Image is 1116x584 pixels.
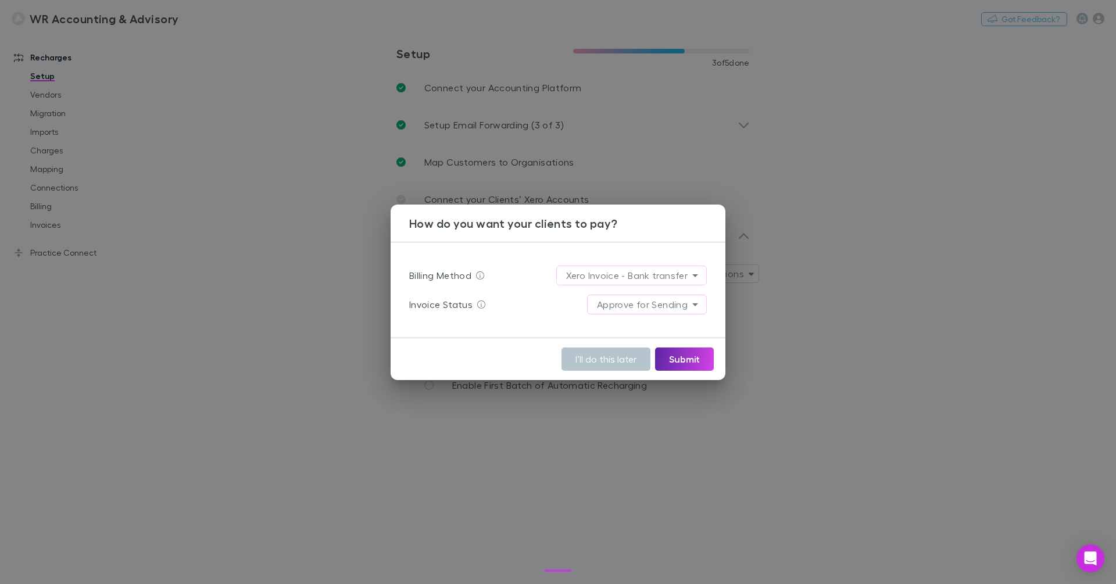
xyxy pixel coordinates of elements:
[409,216,725,230] h3: How do you want your clients to pay?
[557,266,706,285] div: Xero Invoice - Bank transfer
[409,268,471,282] p: Billing Method
[655,347,714,371] button: Submit
[561,347,650,371] button: I’ll do this later
[1076,544,1104,572] div: Open Intercom Messenger
[409,298,473,311] p: Invoice Status
[588,295,706,314] div: Approve for Sending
